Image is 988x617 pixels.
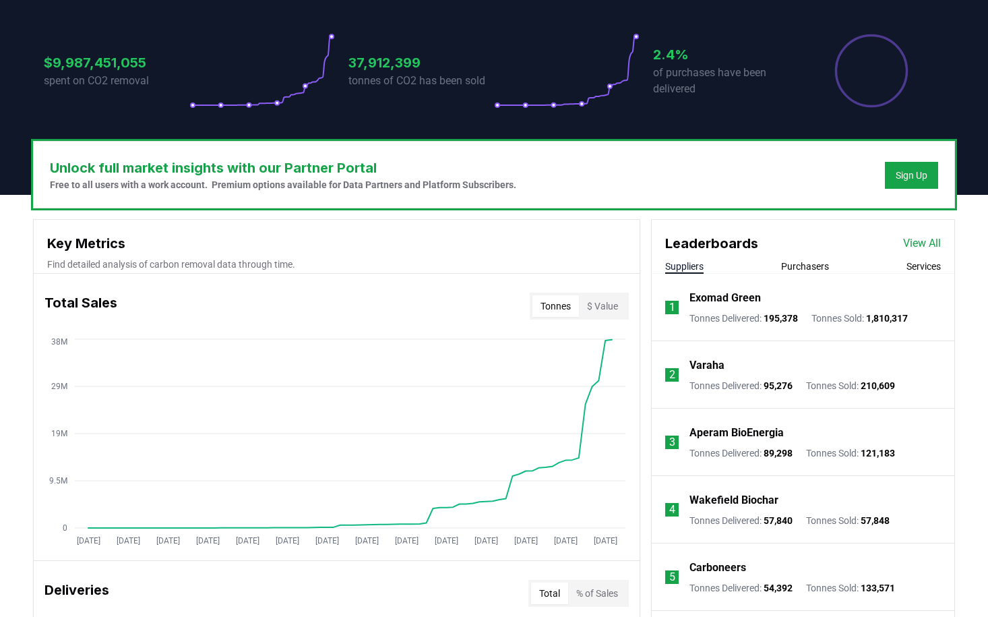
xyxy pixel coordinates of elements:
h3: Total Sales [44,293,117,320]
tspan: 29M [51,382,67,391]
button: Sign Up [885,162,938,189]
tspan: [DATE] [514,536,538,546]
tspan: [DATE] [594,536,617,546]
span: 195,378 [764,313,798,324]
p: Tonnes Sold : [806,446,895,460]
p: Tonnes Delivered : [689,514,793,527]
tspan: [DATE] [156,536,180,546]
p: 2 [669,367,675,383]
span: 1,810,317 [866,313,908,324]
tspan: 38M [51,337,67,347]
tspan: [DATE] [435,536,458,546]
a: Aperam BioEnergia [689,425,784,441]
h3: $9,987,451,055 [44,53,189,73]
p: Tonnes Delivered : [689,446,793,460]
p: 4 [669,502,675,518]
tspan: [DATE] [236,536,259,546]
tspan: [DATE] [196,536,220,546]
p: Tonnes Delivered : [689,581,793,595]
p: Tonnes Sold : [806,514,890,527]
h3: Leaderboards [665,233,758,254]
tspan: 19M [51,429,67,438]
button: Purchasers [781,260,829,273]
p: spent on CO2 removal [44,73,189,89]
h3: 37,912,399 [348,53,494,73]
a: Exomad Green [689,290,761,306]
tspan: [DATE] [117,536,140,546]
button: Tonnes [532,295,579,317]
p: Tonnes Sold : [806,581,895,595]
p: 1 [669,299,675,316]
h3: Key Metrics [47,233,626,254]
tspan: [DATE] [276,536,299,546]
button: Suppliers [665,260,704,273]
span: 57,840 [764,515,793,526]
span: 133,571 [861,583,895,593]
a: View All [903,235,941,252]
span: 210,609 [861,380,895,391]
h3: Unlock full market insights with our Partner Portal [50,158,516,178]
tspan: 9.5M [49,476,67,486]
button: Services [906,260,941,273]
button: $ Value [579,295,626,317]
span: 89,298 [764,448,793,459]
div: Percentage of sales delivered [834,33,909,109]
p: Free to all users with a work account. Premium options available for Data Partners and Platform S... [50,178,516,192]
a: Sign Up [896,169,927,182]
span: 54,392 [764,583,793,593]
span: 95,276 [764,380,793,391]
tspan: [DATE] [395,536,419,546]
p: Tonnes Sold : [811,312,908,325]
a: Varaha [689,357,724,374]
p: of purchases have been delivered [653,65,799,97]
tspan: [DATE] [355,536,379,546]
a: Carboneers [689,560,746,576]
h3: Deliveries [44,580,109,607]
p: Find detailed analysis of carbon removal data through time. [47,258,626,271]
button: % of Sales [568,583,626,604]
p: 5 [669,569,675,585]
p: tonnes of CO2 has been sold [348,73,494,89]
h3: 2.4% [653,45,799,65]
tspan: [DATE] [77,536,100,546]
tspan: 0 [63,523,67,533]
tspan: [DATE] [315,536,339,546]
p: Tonnes Delivered : [689,379,793,392]
a: Wakefield Biochar [689,492,778,508]
span: 121,183 [861,448,895,459]
button: Total [531,583,568,604]
span: 57,848 [861,515,890,526]
p: Tonnes Sold : [806,379,895,392]
tspan: [DATE] [554,536,578,546]
p: Tonnes Delivered : [689,312,798,325]
p: 3 [669,434,675,450]
tspan: [DATE] [474,536,498,546]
